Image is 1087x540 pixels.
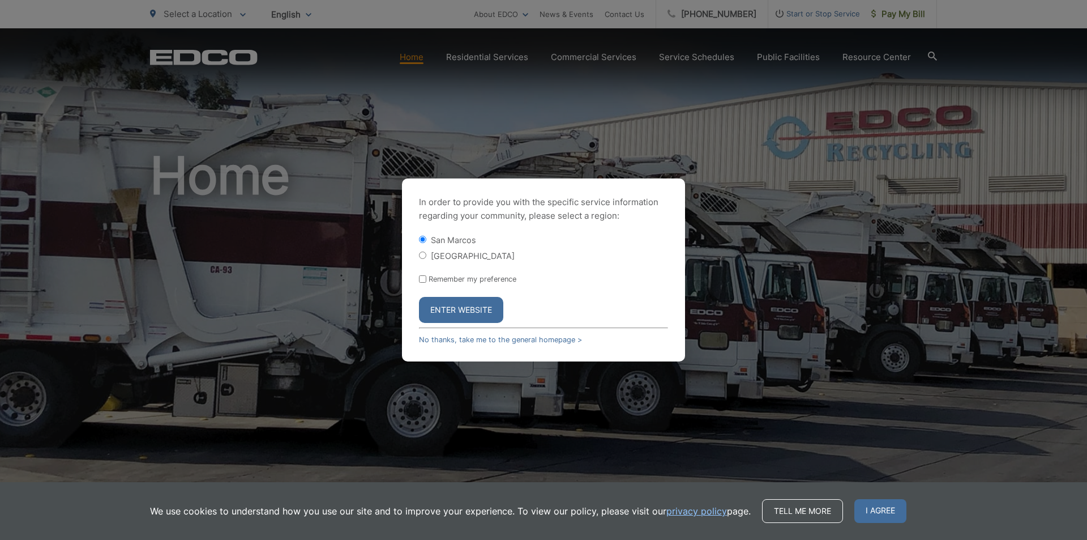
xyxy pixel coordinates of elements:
label: Remember my preference [429,275,516,283]
label: [GEOGRAPHIC_DATA] [431,251,515,261]
p: In order to provide you with the specific service information regarding your community, please se... [419,195,668,223]
span: I agree [854,499,906,523]
a: privacy policy [666,504,727,518]
a: Tell me more [762,499,843,523]
button: Enter Website [419,297,503,323]
p: We use cookies to understand how you use our site and to improve your experience. To view our pol... [150,504,751,518]
label: San Marcos [431,235,476,245]
a: No thanks, take me to the general homepage > [419,335,582,344]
